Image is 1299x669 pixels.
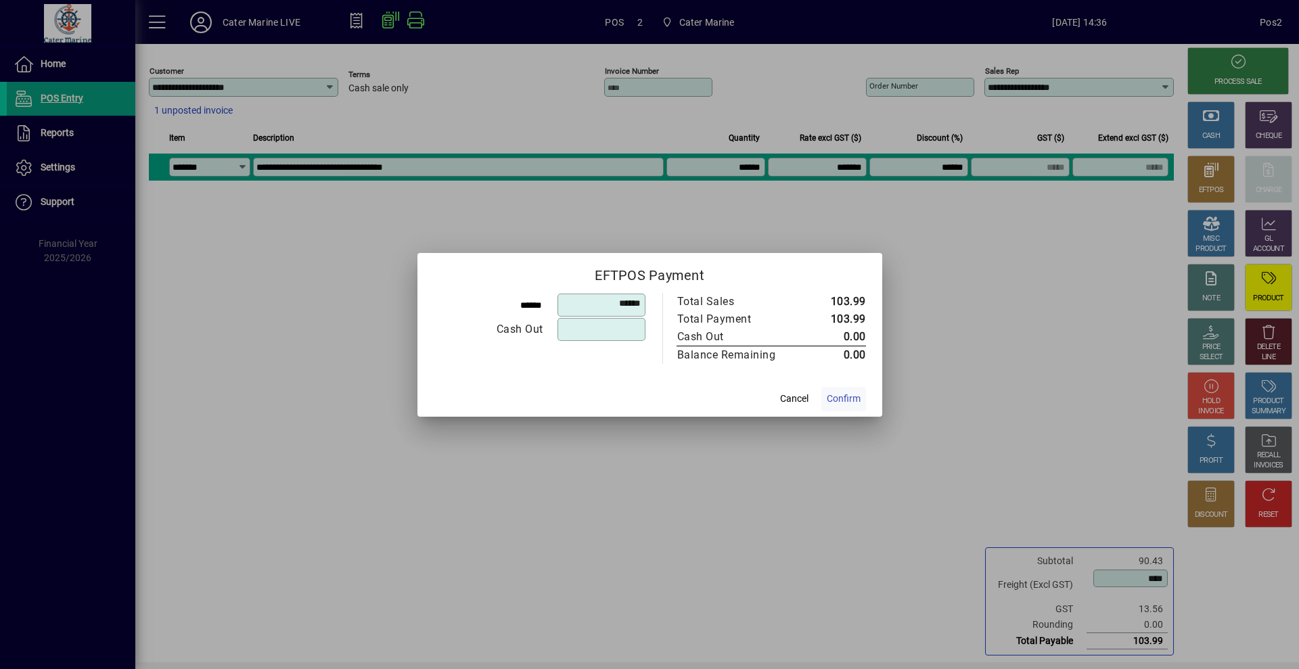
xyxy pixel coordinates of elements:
[821,387,866,411] button: Confirm
[677,329,791,345] div: Cash Out
[773,387,816,411] button: Cancel
[780,392,808,406] span: Cancel
[417,253,882,292] h2: EFTPOS Payment
[434,321,543,338] div: Cash Out
[804,310,866,328] td: 103.99
[677,310,804,328] td: Total Payment
[804,293,866,310] td: 103.99
[804,328,866,346] td: 0.00
[804,346,866,364] td: 0.00
[827,392,861,406] span: Confirm
[677,347,791,363] div: Balance Remaining
[677,293,804,310] td: Total Sales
